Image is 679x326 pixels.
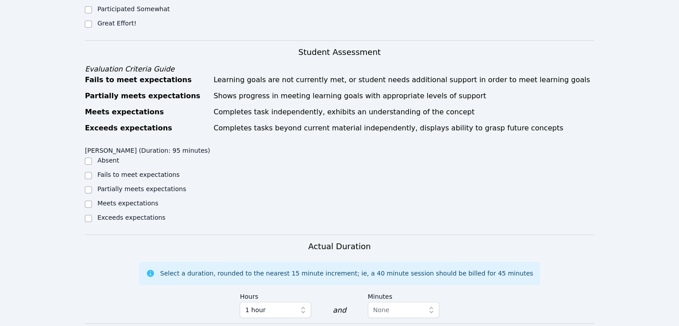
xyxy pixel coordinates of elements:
label: Fails to meet expectations [97,171,179,178]
button: 1 hour [240,302,311,318]
legend: [PERSON_NAME] (Duration: 95 minutes) [85,142,210,156]
span: 1 hour [245,305,265,315]
div: and [333,305,346,316]
label: Participated Somewhat [97,5,170,13]
div: Select a duration, rounded to the nearest 15 minute increment; ie, a 40 minute session should be ... [160,269,533,278]
div: Learning goals are not currently met, or student needs additional support in order to meet learni... [213,75,594,85]
label: Absent [97,157,119,164]
span: None [373,306,390,313]
label: Great Effort! [97,20,136,27]
label: Minutes [368,288,439,302]
div: Meets expectations [85,107,208,117]
div: Fails to meet expectations [85,75,208,85]
label: Meets expectations [97,200,158,207]
div: Exceeds expectations [85,123,208,134]
div: Completes task independently, exhibits an understanding of the concept [213,107,594,117]
label: Exceeds expectations [97,214,165,221]
label: Partially meets expectations [97,185,186,192]
h3: Student Assessment [85,46,594,59]
div: Completes tasks beyond current material independently, displays ability to grasp future concepts [213,123,594,134]
div: Partially meets expectations [85,91,208,101]
div: Evaluation Criteria Guide [85,64,594,75]
h3: Actual Duration [308,240,371,253]
button: None [368,302,439,318]
div: Shows progress in meeting learning goals with appropriate levels of support [213,91,594,101]
label: Hours [240,288,311,302]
